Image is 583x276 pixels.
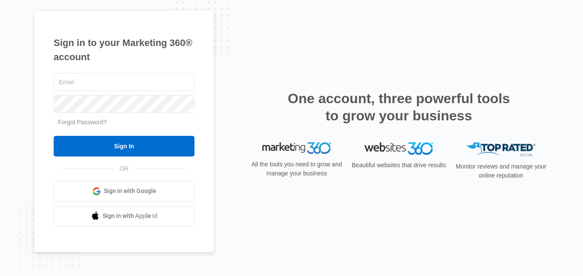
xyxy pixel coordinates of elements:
[453,162,549,180] p: Monitor reviews and manage your online reputation
[54,206,194,227] a: Sign in with Apple Id
[249,160,345,178] p: All the tools you need to grow and manage your business
[54,136,194,156] input: Sign In
[103,212,158,221] span: Sign in with Apple Id
[104,187,156,196] span: Sign in with Google
[114,164,135,173] span: OR
[285,90,513,124] h2: One account, three powerful tools to grow your business
[262,142,331,154] img: Marketing 360
[54,36,194,64] h1: Sign in to your Marketing 360® account
[54,73,194,91] input: Email
[364,142,433,155] img: Websites 360
[58,119,107,126] a: Forgot Password?
[54,181,194,202] a: Sign in with Google
[467,142,535,156] img: Top Rated Local
[351,161,447,170] p: Beautiful websites that drive results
